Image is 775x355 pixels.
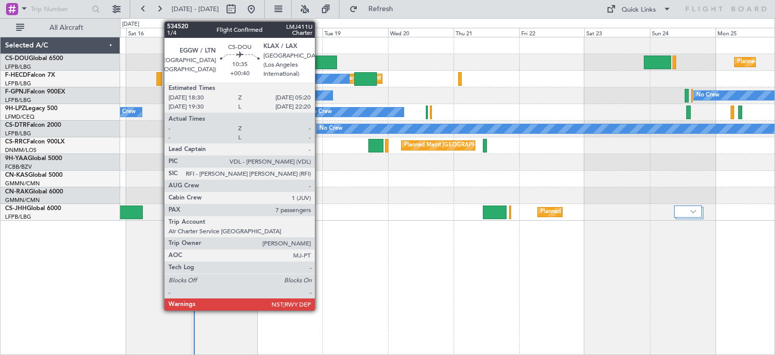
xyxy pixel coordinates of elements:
[5,156,62,162] a: 9H-YAAGlobal 5000
[388,28,454,37] div: Wed 20
[284,55,443,70] div: Planned Maint [GEOGRAPHIC_DATA] ([GEOGRAPHIC_DATA])
[5,96,31,104] a: LFPB/LBG
[122,20,139,29] div: [DATE]
[5,172,28,178] span: CN-KAS
[454,28,519,37] div: Thu 21
[5,146,36,154] a: DNMM/LOS
[519,28,585,37] div: Fri 22
[5,113,34,121] a: LFMD/CEQ
[309,105,332,120] div: No Crew
[31,2,89,17] input: Trip Number
[238,88,261,103] div: No Crew
[345,1,405,17] button: Refresh
[172,5,219,14] span: [DATE] - [DATE]
[696,88,719,103] div: No Crew
[5,206,27,212] span: CS-JHH
[5,72,55,78] a: F-HECDFalcon 7X
[601,1,676,17] button: Quick Links
[11,20,109,36] button: All Aircraft
[650,28,715,37] div: Sun 24
[360,6,402,13] span: Refresh
[5,206,61,212] a: CS-JHHGlobal 6000
[5,80,31,87] a: LFPB/LBG
[192,28,257,37] div: Sun 17
[5,89,65,95] a: F-GPNJFalcon 900EX
[5,180,40,187] a: GMMN/CMN
[5,56,63,62] a: CS-DOUGlobal 6500
[5,189,63,195] a: CN-RAKGlobal 6000
[5,156,28,162] span: 9H-YAA
[5,130,31,137] a: LFPB/LBG
[5,106,58,112] a: 9H-LPZLegacy 500
[5,122,61,128] a: CS-DTRFalcon 2000
[5,139,65,145] a: CS-RRCFalcon 900LX
[5,122,27,128] span: CS-DTR
[5,172,63,178] a: CN-KASGlobal 5000
[404,138,563,153] div: Planned Maint [GEOGRAPHIC_DATA] ([GEOGRAPHIC_DATA])
[584,28,650,37] div: Sat 23
[5,213,31,221] a: LFPB/LBG
[5,56,29,62] span: CS-DOU
[5,89,27,95] span: F-GPNJ
[622,5,656,15] div: Quick Links
[5,196,40,204] a: GMMN/CMN
[319,121,343,136] div: No Crew
[26,24,106,31] span: All Aircraft
[690,210,696,214] img: arrow-gray.svg
[257,28,323,37] div: Mon 18
[5,72,27,78] span: F-HECD
[5,63,31,71] a: LFPB/LBG
[322,28,388,37] div: Tue 19
[5,139,27,145] span: CS-RRC
[113,105,136,120] div: No Crew
[5,163,32,171] a: FCBB/BZV
[126,28,192,37] div: Sat 16
[540,205,699,220] div: Planned Maint [GEOGRAPHIC_DATA] ([GEOGRAPHIC_DATA])
[5,189,29,195] span: CN-RAK
[254,71,278,86] div: No Crew
[5,106,25,112] span: 9H-LPZ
